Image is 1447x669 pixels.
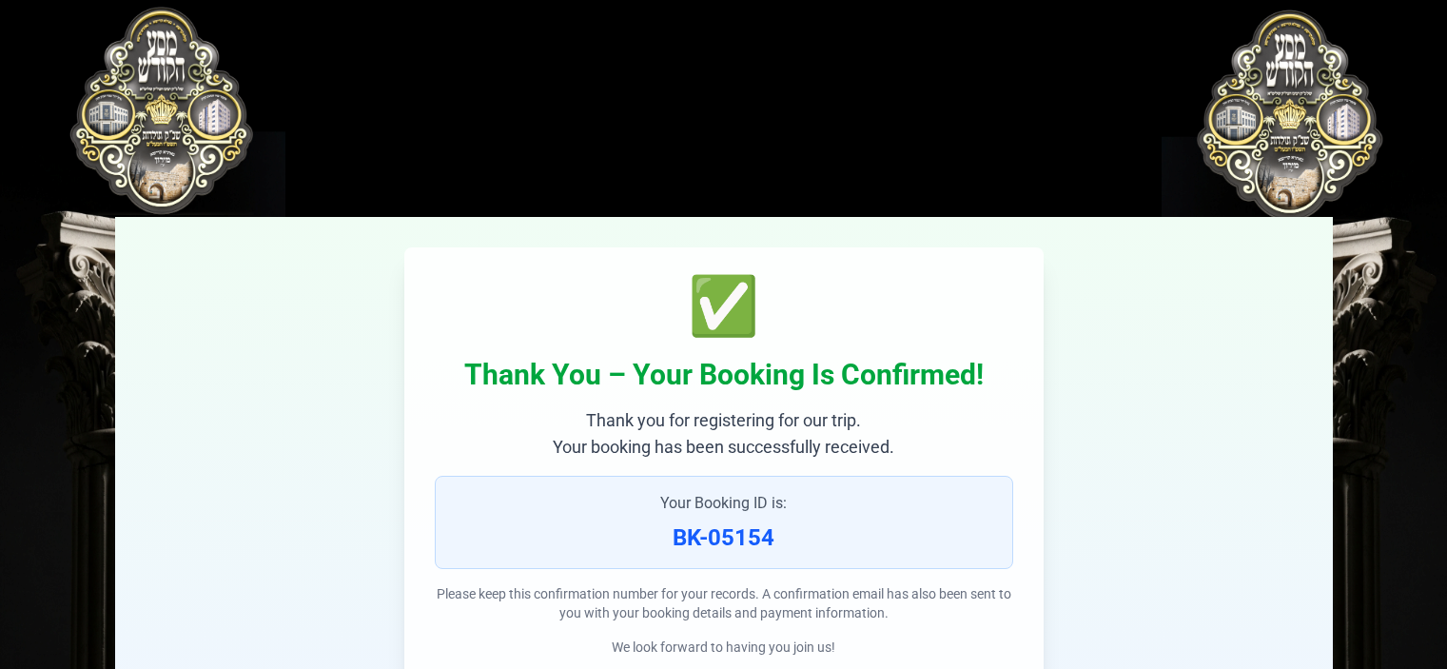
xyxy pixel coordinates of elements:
[435,584,1013,622] p: Please keep this confirmation number for your records. A confirmation email has also been sent to...
[435,638,1013,657] p: We look forward to having you join us!
[435,278,1013,335] div: ✅
[435,358,1013,392] h2: Thank You – Your Booking Is Confirmed!
[435,407,1013,461] p: Thank you for registering for our trip. Your booking has been successfully received.
[451,522,997,553] p: BK-05154
[451,492,997,515] p: Your Booking ID is:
